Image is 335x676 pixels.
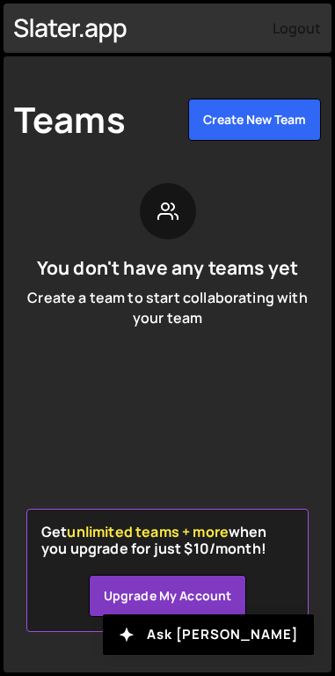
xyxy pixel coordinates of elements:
button: Logout [273,12,321,44]
h2: Get when you upgrade for just $10/month! [41,524,294,557]
h2: You don't have any teams yet [37,257,298,279]
span: unlimited teams + more [67,522,229,541]
p: Create a team to start collaborating with your team [14,288,321,327]
button: Create New Team [188,99,321,141]
h1: Teams [14,99,126,141]
button: Ask [PERSON_NAME] [103,614,314,655]
a: Upgrade my account [89,575,247,617]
